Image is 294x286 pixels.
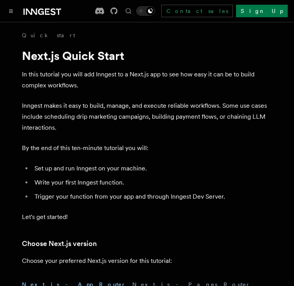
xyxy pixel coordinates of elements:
h1: Next.js Quick Start [22,49,272,63]
p: In this tutorial you will add Inngest to a Next.js app to see how easy it can be to build complex... [22,69,272,91]
p: Inngest makes it easy to build, manage, and execute reliable workflows. Some use cases include sc... [22,100,272,133]
button: Toggle dark mode [136,6,155,16]
li: Write your first Inngest function. [32,177,272,188]
p: By the end of this ten-minute tutorial you will: [22,143,272,154]
p: Let's get started! [22,212,272,223]
li: Set up and run Inngest on your machine. [32,163,272,174]
li: Trigger your function from your app and through Inngest Dev Server. [32,191,272,202]
a: Quick start [22,31,75,39]
a: Contact sales [161,5,233,17]
p: Choose your preferred Next.js version for this tutorial: [22,255,272,266]
button: Toggle navigation [6,6,16,16]
button: Find something... [124,6,133,16]
a: Choose Next.js version [22,238,97,249]
a: Sign Up [236,5,288,17]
